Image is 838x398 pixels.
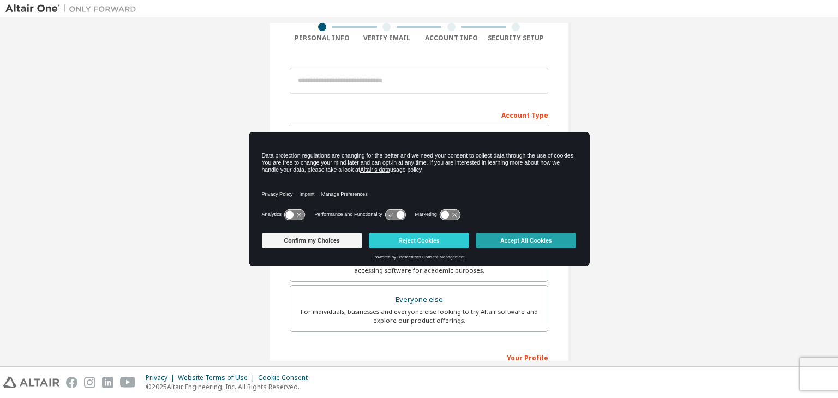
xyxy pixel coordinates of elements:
img: Altair One [5,3,142,14]
img: linkedin.svg [102,377,113,388]
div: Everyone else [297,292,541,307]
div: Your Profile [290,348,548,366]
div: Verify Email [355,34,420,43]
div: Security Setup [484,34,549,43]
img: youtube.svg [120,377,136,388]
p: © 2025 Altair Engineering, Inc. All Rights Reserved. [146,382,314,391]
div: Account Info [419,34,484,43]
div: Personal Info [290,34,355,43]
img: instagram.svg [84,377,95,388]
img: altair_logo.svg [3,377,59,388]
div: For individuals, businesses and everyone else looking to try Altair software and explore our prod... [297,307,541,325]
div: Privacy [146,373,178,382]
div: Account Type [290,106,548,123]
div: Website Terms of Use [178,373,258,382]
img: facebook.svg [66,377,77,388]
div: Cookie Consent [258,373,314,382]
